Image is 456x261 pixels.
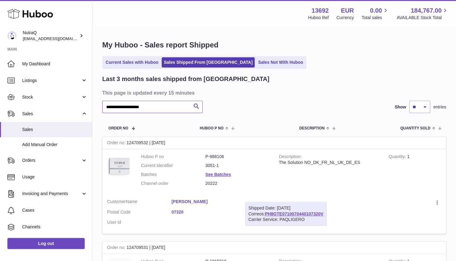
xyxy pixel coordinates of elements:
[397,15,449,21] span: AVAILABLE Stock Total
[299,126,325,130] span: Description
[22,61,87,67] span: My Dashboard
[312,6,329,15] strong: 13692
[23,30,78,42] div: NutraQ
[103,242,446,254] div: 124709531 | [DATE]
[370,6,382,15] span: 0.00
[107,245,127,251] strong: Order no
[107,199,126,204] span: Customer
[22,127,87,133] span: Sales
[433,104,446,110] span: entries
[22,142,87,148] span: Add Manual Order
[107,199,172,206] dt: Name
[107,154,132,178] img: 136921728478892.jpg
[397,6,449,21] a: 184,767.00 AVAILABLE Stock Total
[384,149,446,194] td: 1
[103,57,160,67] a: Current Sales with Huboo
[361,6,389,21] a: 0.00 Total sales
[279,154,302,161] strong: Description
[411,6,442,15] span: 184,767.00
[205,181,270,186] dd: 20222
[256,57,305,67] a: Sales Not With Huboo
[205,172,231,177] a: See Batches
[205,154,270,160] dd: P-988106
[389,154,407,161] strong: Quantity
[22,94,81,100] span: Stock
[108,126,128,130] span: Order No
[162,57,255,67] a: Sales Shipped From [GEOGRAPHIC_DATA]
[22,157,81,163] span: Orders
[103,137,446,149] div: 124709532 | [DATE]
[205,163,270,169] dd: 3051-1
[7,238,85,249] a: Log out
[102,40,446,50] h1: My Huboo - Sales report Shipped
[265,211,323,216] a: PH8GTE0710070440107320V
[141,154,205,160] dt: Huboo P no
[279,160,380,165] div: The Solution NO_DK_FR_NL_UK_DE_ES
[141,163,205,169] dt: Current identifier
[341,6,354,15] strong: EUR
[172,209,236,215] a: 07320
[248,205,324,211] div: Shipped Date: [DATE]
[102,89,445,96] h3: This page is updated every 15 minutes
[337,15,354,21] div: Currency
[395,104,406,110] label: Show
[107,219,172,225] dt: User Id
[308,15,329,21] div: Huboo Ref
[200,126,224,130] span: Huboo P no
[22,191,81,197] span: Invoicing and Payments
[172,199,236,205] a: [PERSON_NAME]
[141,181,205,186] dt: Channel order
[107,209,172,217] dt: Postal Code
[245,202,327,226] div: Correos:
[22,111,81,117] span: Sales
[22,224,87,230] span: Channels
[141,172,205,177] dt: Batches
[400,126,430,130] span: Quantity Sold
[22,174,87,180] span: Usage
[22,78,81,84] span: Listings
[22,207,87,213] span: Cases
[361,15,389,21] span: Total sales
[7,31,17,40] img: log@nutraq.com
[23,36,91,41] span: [EMAIL_ADDRESS][DOMAIN_NAME]
[248,217,324,222] div: Carrier Service: PAQLIGERO
[102,75,269,83] h2: Last 3 months sales shipped from [GEOGRAPHIC_DATA]
[107,140,127,147] strong: Order no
